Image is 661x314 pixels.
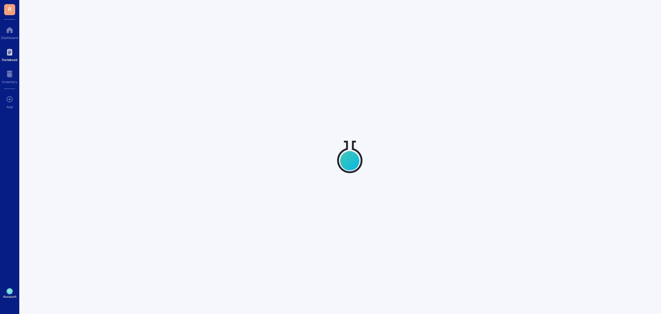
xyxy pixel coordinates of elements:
[1,36,18,40] div: Dashboard
[8,4,11,13] span: R
[2,58,18,62] div: Notebook
[8,290,11,293] span: SC
[2,47,18,62] a: Notebook
[2,69,17,84] a: Inventory
[1,24,18,40] a: Dashboard
[3,294,17,298] div: Account
[2,80,17,84] div: Inventory
[7,105,13,109] div: Add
